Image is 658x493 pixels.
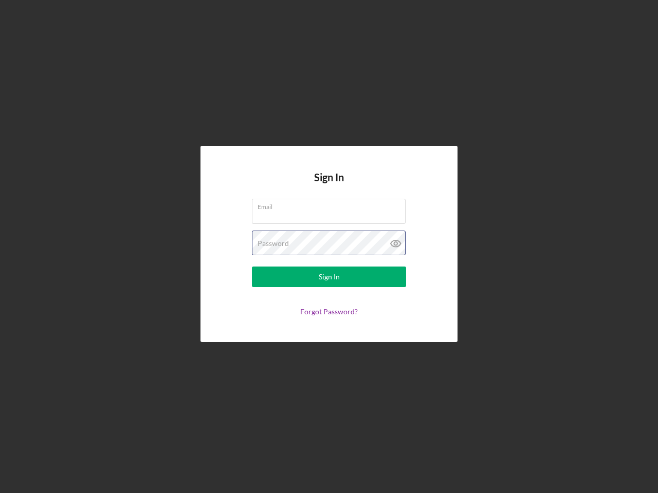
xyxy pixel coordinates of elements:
[258,199,406,211] label: Email
[300,307,358,316] a: Forgot Password?
[319,267,340,287] div: Sign In
[252,267,406,287] button: Sign In
[314,172,344,199] h4: Sign In
[258,239,289,248] label: Password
